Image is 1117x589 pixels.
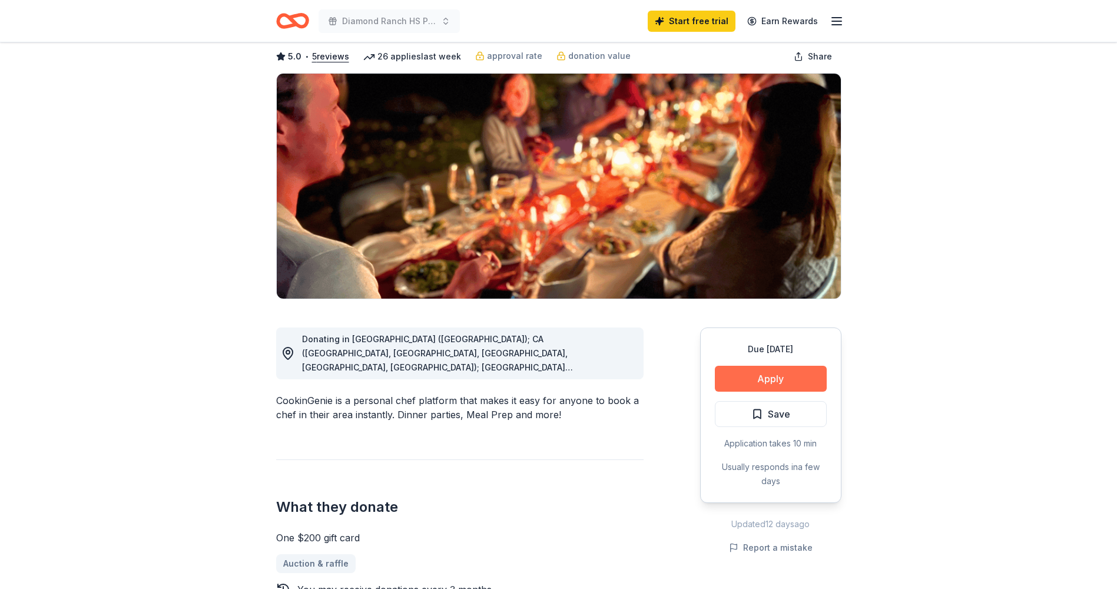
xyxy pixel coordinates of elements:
[276,393,644,422] div: CookinGenie is a personal chef platform that makes it easy for anyone to book a chef in their are...
[342,14,436,28] span: Diamond Ranch HS PPA 2nd Annual Golf Tournament
[475,49,542,63] a: approval rate
[729,541,813,555] button: Report a mistake
[740,11,825,32] a: Earn Rewards
[276,531,644,545] div: One $200 gift card
[363,49,461,64] div: 26 applies last week
[312,49,349,64] button: 5reviews
[715,460,827,488] div: Usually responds in a few days
[288,49,301,64] span: 5.0
[276,554,356,573] a: Auction & raffle
[808,49,832,64] span: Share
[304,52,309,61] span: •
[768,406,790,422] span: Save
[648,11,735,32] a: Start free trial
[715,342,827,356] div: Due [DATE]
[276,498,644,517] h2: What they donate
[556,49,631,63] a: donation value
[487,49,542,63] span: approval rate
[715,436,827,451] div: Application takes 10 min
[319,9,460,33] button: Diamond Ranch HS PPA 2nd Annual Golf Tournament
[784,45,841,68] button: Share
[568,49,631,63] span: donation value
[700,517,841,531] div: Updated 12 days ago
[276,7,309,35] a: Home
[715,401,827,427] button: Save
[277,74,841,299] img: Image for CookinGenie
[715,366,827,392] button: Apply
